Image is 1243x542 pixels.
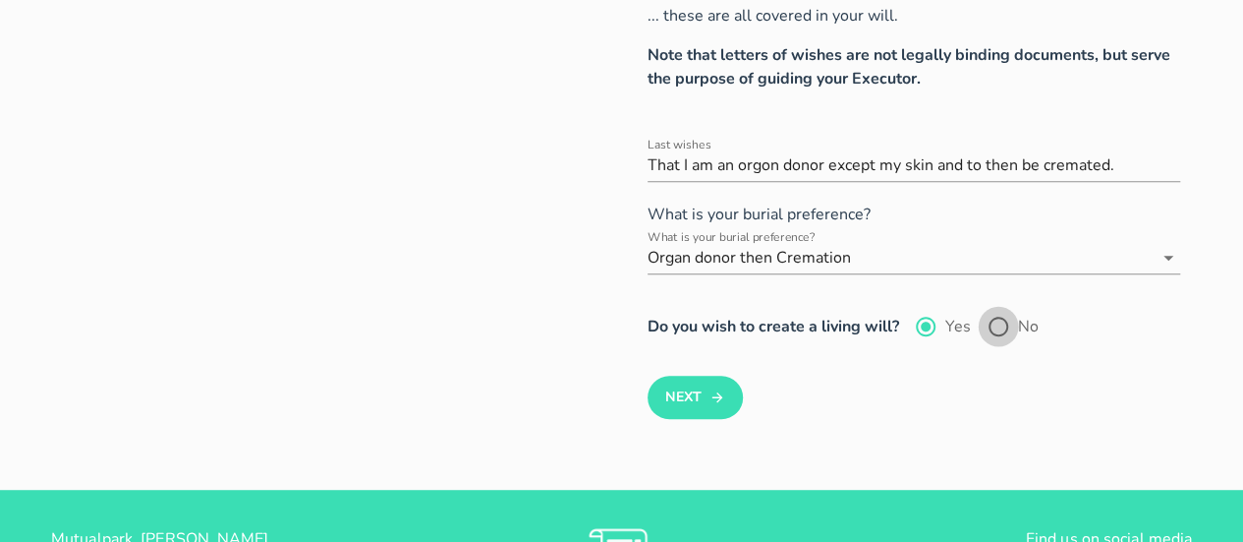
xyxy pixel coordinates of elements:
[1018,317,1039,336] label: No
[648,43,1180,90] h4: Note that letters of wishes are not legally binding documents, but serve the purpose of guiding y...
[648,315,914,338] h4: Do you wish to create a living will?
[648,138,711,152] label: Last wishes
[945,317,971,336] label: Yes
[648,242,1180,273] div: What is your burial preference?Organ donor then Cremation
[648,249,851,267] div: Organ donor then Cremation
[648,376,743,419] button: Next
[648,4,1180,28] p: ... these are all covered in your will.
[648,203,1180,226] p: What is your burial preference?
[648,230,815,245] label: What is your burial preference?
